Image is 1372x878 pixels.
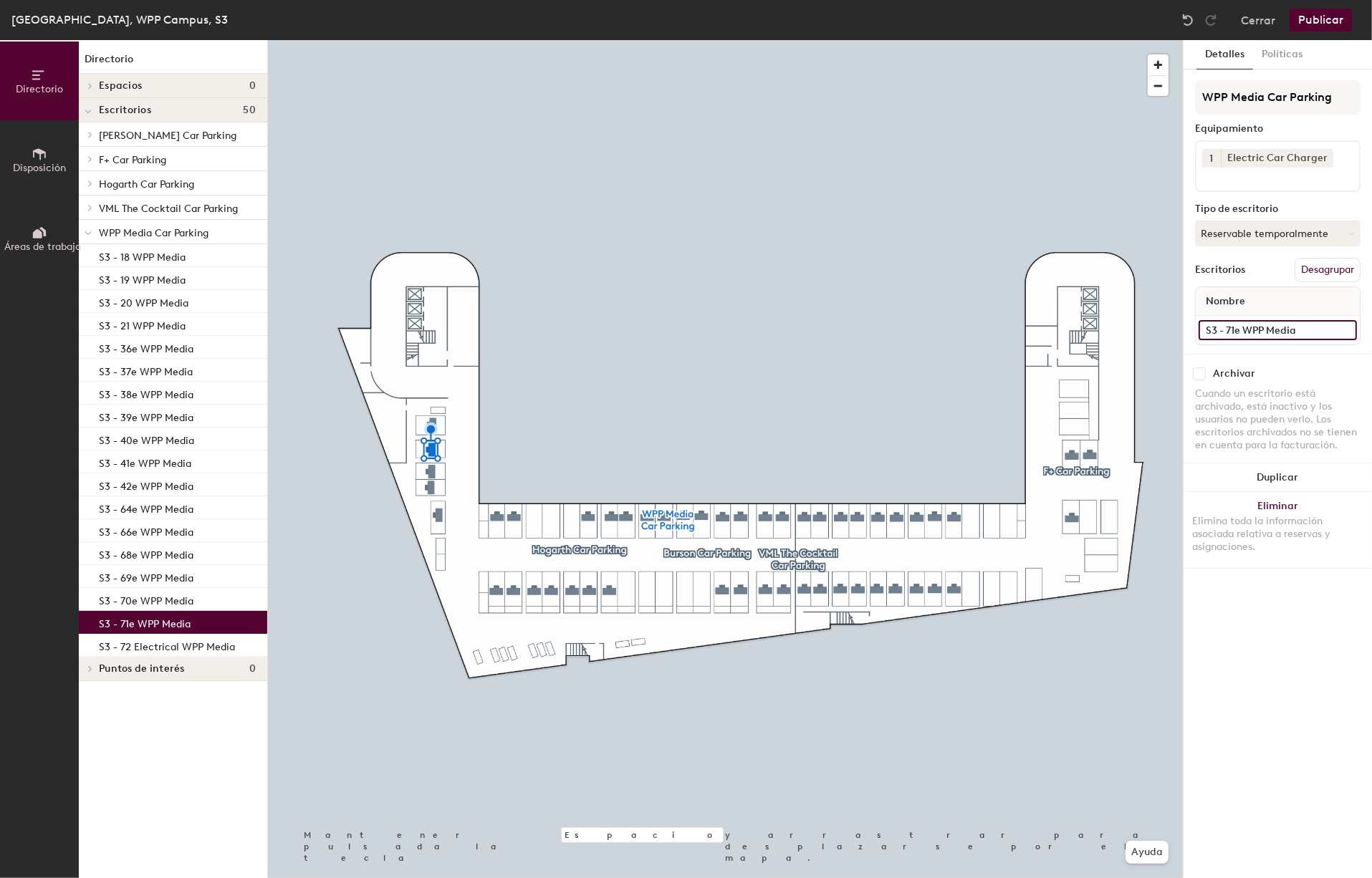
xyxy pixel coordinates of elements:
p: S3 - 39e WPP Media [99,407,193,424]
h1: Directorio [79,52,267,74]
input: Escritorio sin nombre [1199,320,1357,340]
button: Políticas [1253,40,1311,69]
p: S3 - 37e WPP Media [99,362,193,378]
p: S3 - 72 Electrical WPP Media [99,637,235,653]
span: 0 [249,80,256,92]
p: S3 - 64e WPP Media [99,499,193,516]
p: S3 - 21 WPP Media [99,316,186,332]
span: 1 [1210,151,1214,166]
button: 1 [1202,149,1221,168]
button: Reservable temporalmente [1195,221,1361,246]
button: Cerrar [1241,9,1275,32]
div: Tipo de escritorio [1195,203,1361,215]
span: 50 [243,105,256,116]
button: Detalles [1196,40,1253,69]
button: Desagrupar [1295,258,1361,282]
p: S3 - 70e WPP Media [99,591,193,607]
p: S3 - 19 WPP Media [99,270,186,286]
p: S3 - 40e WPP Media [99,430,194,447]
span: Nombre [1199,289,1252,314]
p: S3 - 42e WPP Media [99,476,193,493]
p: S3 - 36e WPP Media [99,339,193,355]
span: [PERSON_NAME] Car Parking [99,130,236,142]
span: Espacios [99,80,142,92]
button: Ayuda [1126,841,1169,864]
p: S3 - 68e WPP Media [99,545,193,561]
button: Publicar [1290,9,1352,32]
p: S3 - 69e WPP Media [99,568,193,584]
span: Áreas de trabajo [4,241,81,253]
div: Cuando un escritorio está archivado, está inactivo y los usuarios no pueden verlo. Los escritorio... [1195,387,1361,452]
img: Redo [1204,13,1218,27]
div: Escritorios [1195,264,1245,276]
span: Hogarth Car Parking [99,178,194,190]
p: S3 - 20 WPP Media [99,293,188,309]
div: Archivar [1213,368,1255,380]
div: [GEOGRAPHIC_DATA], WPP Campus, S3 [11,11,228,29]
div: Elimina toda la información asociada relativa a reservas y asignaciones. [1192,515,1363,554]
p: S3 - 71e WPP Media [99,614,191,630]
p: S3 - 38e WPP Media [99,385,193,401]
span: 0 [249,663,256,675]
button: Duplicar [1184,463,1372,492]
p: S3 - 66e WPP Media [99,522,193,539]
span: VML The Cocktail Car Parking [99,203,238,215]
span: WPP Media Car Parking [99,227,208,239]
p: S3 - 41e WPP Media [99,453,191,470]
div: Electric Car Charger [1221,149,1333,168]
p: S3 - 18 WPP Media [99,247,186,264]
img: Undo [1181,13,1195,27]
span: Directorio [16,83,63,95]
button: EliminarElimina toda la información asociada relativa a reservas y asignaciones. [1184,492,1372,568]
span: Puntos de interés [99,663,185,675]
span: Disposición [13,162,66,174]
span: F+ Car Parking [99,154,166,166]
div: Equipamiento [1195,123,1361,135]
span: Escritorios [99,105,151,116]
